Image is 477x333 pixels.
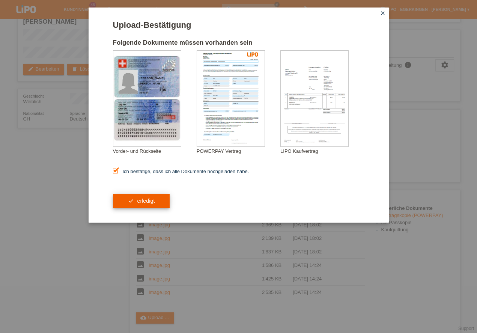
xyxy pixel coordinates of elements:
[197,51,265,146] img: upload_document_confirmation_type_contract_kkg_whitelabel.png
[140,82,177,85] div: [PERSON_NAME]
[137,198,155,204] span: erledigt
[281,51,348,146] img: upload_document_confirmation_type_receipt_generic.png
[113,169,249,174] label: Ich bestätige, dass ich alle Dokumente hochgeladen habe.
[280,148,364,154] div: LIPO Kaufvertrag
[140,77,177,80] div: [PERSON_NAME]
[197,148,280,154] div: POWERPAY Vertrag
[113,51,181,146] img: upload_document_confirmation_type_id_swiss_empty.png
[380,10,386,16] i: close
[113,20,364,30] h1: Upload-Bestätigung
[113,39,364,50] h2: Folgende Dokumente müssen vorhanden sein
[128,198,134,204] i: check
[247,52,258,57] img: 39073_print.png
[119,70,138,94] img: swiss_id_photo_female.png
[378,9,388,18] a: close
[113,194,170,208] button: check erledigt
[113,148,197,154] div: Vorder- und Rückseite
